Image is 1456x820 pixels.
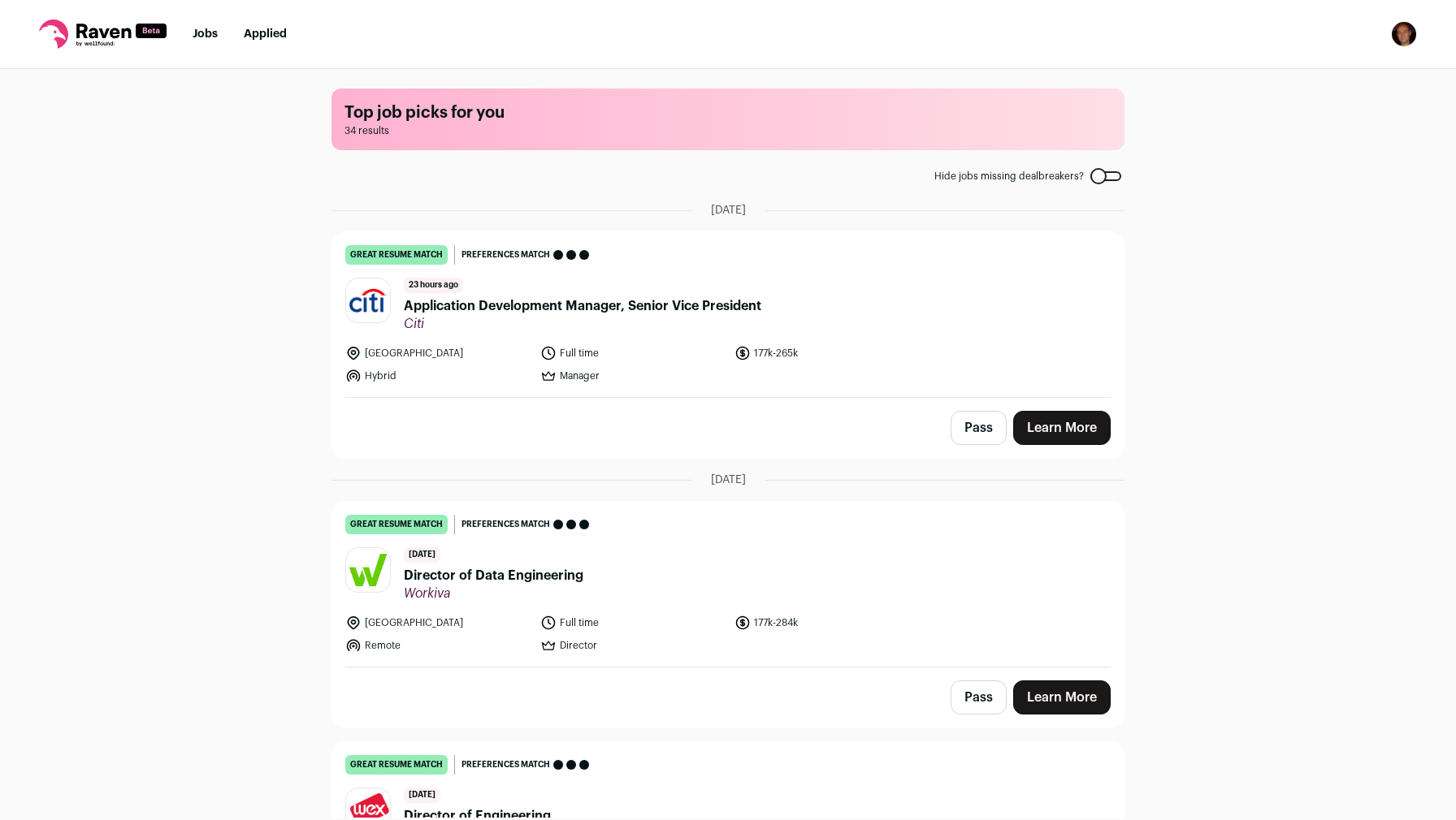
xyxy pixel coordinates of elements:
[345,345,531,361] li: [GEOGRAPHIC_DATA]
[345,368,531,384] li: Hybrid
[1013,411,1111,445] a: Learn More
[404,566,583,585] span: Director of Data Engineering
[344,101,1111,124] h1: Top job picks for you
[711,202,746,218] span: [DATE]
[345,515,448,534] div: great resume match
[461,247,550,263] span: Preferences match
[461,757,550,773] span: Preferences match
[404,547,440,563] span: [DATE]
[346,548,390,592] img: 854df30041eb50b4f0adf5ee486aafa5556b02e31e3b83973d8217994bf73853.png
[404,316,761,332] span: Citi
[332,502,1124,667] a: great resume match Preferences match [DATE] Director of Data Engineering Workiva [GEOGRAPHIC_DATA...
[332,232,1124,397] a: great resume match Preferences match 23 hours ago Application Development Manager, Senior Vice Pr...
[734,345,920,361] li: 177k-265k
[1391,21,1417,47] img: 5784266-medium_jpg
[345,637,531,654] li: Remote
[244,28,287,40] a: Applied
[951,411,1007,445] button: Pass
[193,28,218,40] a: Jobs
[540,368,726,384] li: Manager
[951,680,1007,714] button: Pass
[1391,21,1417,47] button: Open dropdown
[345,615,531,631] li: [GEOGRAPHIC_DATA]
[540,637,726,654] li: Director
[404,278,463,293] span: 23 hours ago
[540,615,726,631] li: Full time
[345,755,448,775] div: great resume match
[934,170,1084,183] span: Hide jobs missing dealbreakers?
[404,296,761,316] span: Application Development Manager, Senior Vice President
[1013,680,1111,714] a: Learn More
[734,615,920,631] li: 177k-284k
[346,287,390,314] img: 1bbe4b65012d900a920ec2b1d7d26cec742997898c0d72044da33abab8b2bb12.jpg
[461,516,550,533] span: Preferences match
[404,788,440,803] span: [DATE]
[404,585,583,602] span: Workiva
[344,124,1111,137] span: 34 results
[540,345,726,361] li: Full time
[711,472,746,488] span: [DATE]
[345,245,448,265] div: great resume match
